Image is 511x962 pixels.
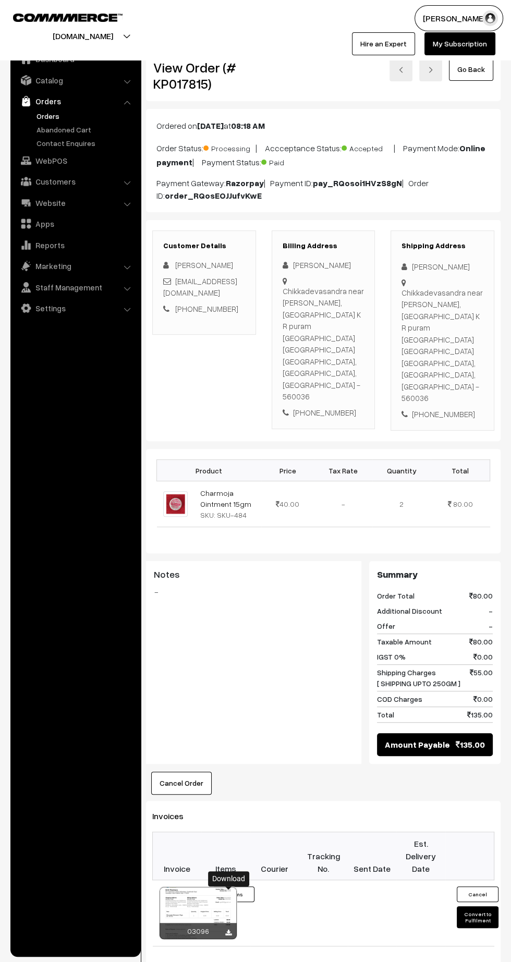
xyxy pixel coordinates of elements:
div: Chikkadevasandra near [PERSON_NAME], [GEOGRAPHIC_DATA] K R puram [GEOGRAPHIC_DATA] [GEOGRAPHIC_DA... [401,287,483,404]
span: 2 [399,500,404,508]
span: Amount Payable [385,738,450,751]
th: Sent Date [348,832,397,880]
b: pay_RQosoi1HVzS8gN [313,178,402,188]
b: order_RQosEOJJufvKwE [165,190,262,201]
img: CHARMOJA.jpg [163,491,188,517]
span: 40.00 [276,500,299,508]
th: Total [431,460,490,481]
button: [DOMAIN_NAME] [16,23,150,49]
button: [PERSON_NAME] [415,5,503,31]
th: Tracking No. [299,832,348,880]
th: Est. Delivery Date [396,832,445,880]
a: [PHONE_NUMBER] [175,304,238,313]
div: 03096 [160,923,237,939]
h3: Billing Address [283,241,364,250]
h3: Summary [377,569,493,580]
a: COMMMERCE [13,10,104,23]
span: 80.00 [469,636,493,647]
th: Courier [250,832,299,880]
blockquote: - [154,586,354,598]
a: Go Back [449,58,493,81]
a: Customers [13,172,137,191]
a: Apps [13,214,137,233]
button: Cancel Order [151,772,212,795]
span: Offer [377,620,395,631]
a: Hire an Expert [352,32,415,55]
span: Total [377,709,394,720]
th: Invoice [153,832,202,880]
a: Contact Enquires [34,138,137,149]
img: left-arrow.png [398,67,404,73]
a: [EMAIL_ADDRESS][DOMAIN_NAME] [163,276,237,298]
th: Product [157,460,261,481]
a: Marketing [13,257,137,275]
span: Invoices [152,811,196,821]
a: Settings [13,299,137,318]
a: WebPOS [13,151,137,170]
a: Staff Management [13,278,137,297]
span: Accepted [342,140,394,154]
h2: View Order (# KP017815) [153,59,256,92]
th: Price [261,460,314,481]
a: Catalog [13,71,137,90]
button: Cancel [457,886,498,902]
a: Abandoned Cart [34,124,137,135]
a: Website [13,193,137,212]
b: 08:18 AM [231,120,265,131]
span: 0.00 [473,693,493,704]
span: 135.00 [456,738,485,751]
button: Convert to Fulfilment [457,906,498,928]
span: Shipping Charges [ SHIPPING UPTO 250GM ] [377,667,460,689]
b: [DATE] [197,120,224,131]
a: Orders [13,92,137,111]
span: IGST 0% [377,651,406,662]
span: [PERSON_NAME] [175,260,233,270]
a: Orders [34,111,137,121]
span: Additional Discount [377,605,442,616]
span: - [489,605,493,616]
img: right-arrow.png [428,67,434,73]
div: Chikkadevasandra near [PERSON_NAME], [GEOGRAPHIC_DATA] K R puram [GEOGRAPHIC_DATA] [GEOGRAPHIC_DA... [283,285,364,403]
span: - [489,620,493,631]
td: - [314,481,372,527]
h3: Customer Details [163,241,245,250]
span: Order Total [377,590,415,601]
b: Razorpay [226,178,264,188]
a: My Subscription [424,32,495,55]
div: [PERSON_NAME] [401,261,483,273]
th: Tax Rate [314,460,372,481]
span: 0.00 [473,651,493,662]
div: SKU: SKU-484 [200,509,255,520]
span: COD Charges [377,693,422,704]
a: Charmoja Ointment 15gm [200,489,251,508]
div: Download [208,871,249,886]
th: Items [201,832,250,880]
span: 80.00 [453,500,473,508]
span: 55.00 [470,667,493,689]
h3: Shipping Address [401,241,483,250]
span: 135.00 [467,709,493,720]
span: Paid [261,154,313,168]
p: Payment Gateway: | Payment ID: | Order ID: [156,177,490,202]
p: Order Status: | Accceptance Status: | Payment Mode: | Payment Status: [156,140,490,168]
div: [PHONE_NUMBER] [401,408,483,420]
span: Taxable Amount [377,636,432,647]
img: COMMMERCE [13,14,123,21]
div: [PERSON_NAME] [283,259,364,271]
div: [PHONE_NUMBER] [283,407,364,419]
h3: Notes [154,569,354,580]
p: Ordered on at [156,119,490,132]
img: user [482,10,498,26]
th: Quantity [372,460,431,481]
span: Processing [203,140,256,154]
span: 80.00 [469,590,493,601]
a: Reports [13,236,137,254]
